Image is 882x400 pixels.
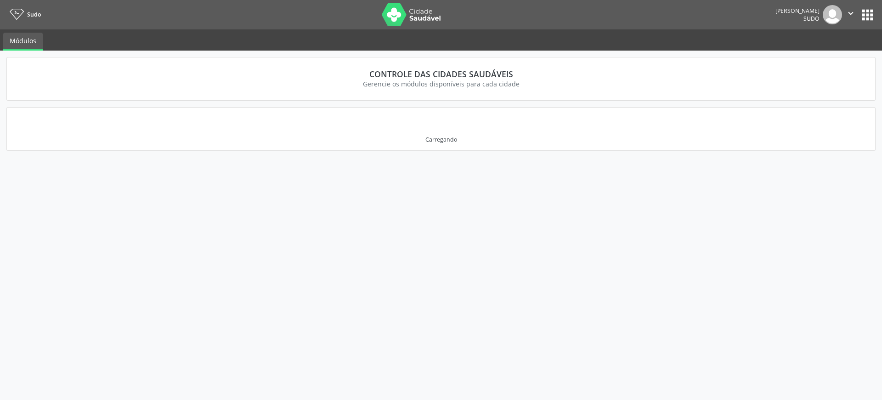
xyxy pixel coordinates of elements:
[846,8,856,18] i: 
[842,5,859,24] button: 
[775,7,820,15] div: [PERSON_NAME]
[20,69,862,79] div: Controle das Cidades Saudáveis
[3,33,43,51] a: Módulos
[859,7,876,23] button: apps
[425,136,457,143] div: Carregando
[20,79,862,89] div: Gerencie os módulos disponíveis para cada cidade
[823,5,842,24] img: img
[803,15,820,23] span: Sudo
[27,11,41,18] span: Sudo
[6,7,41,22] a: Sudo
